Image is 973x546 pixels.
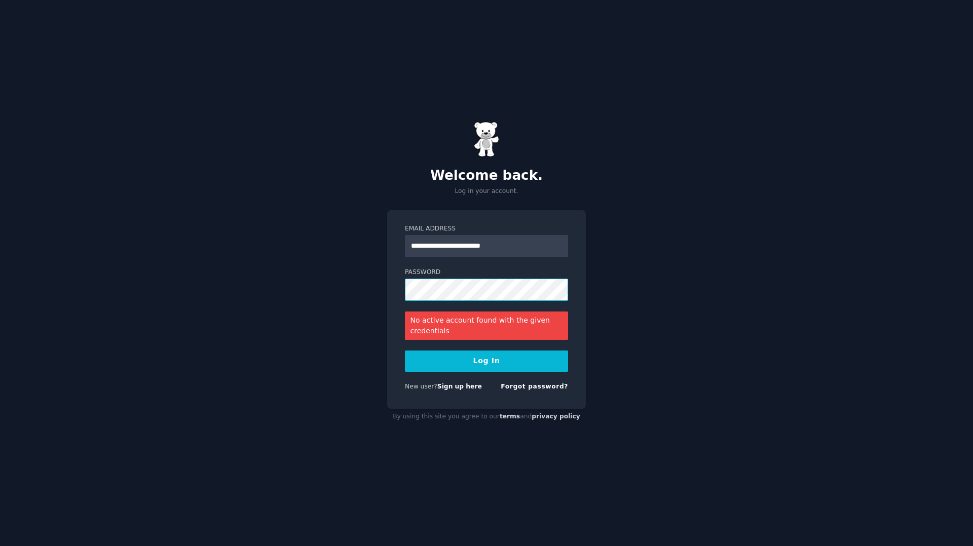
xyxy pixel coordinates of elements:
p: Log in your account. [387,187,586,196]
div: No active account found with the given credentials [405,311,568,340]
div: By using this site you agree to our and [387,409,586,425]
a: Forgot password? [501,383,568,390]
a: privacy policy [532,413,580,420]
a: terms [500,413,520,420]
img: Gummy Bear [474,122,499,157]
button: Log In [405,350,568,372]
h2: Welcome back. [387,168,586,184]
label: Password [405,268,568,277]
span: New user? [405,383,437,390]
a: Sign up here [437,383,482,390]
label: Email Address [405,224,568,233]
